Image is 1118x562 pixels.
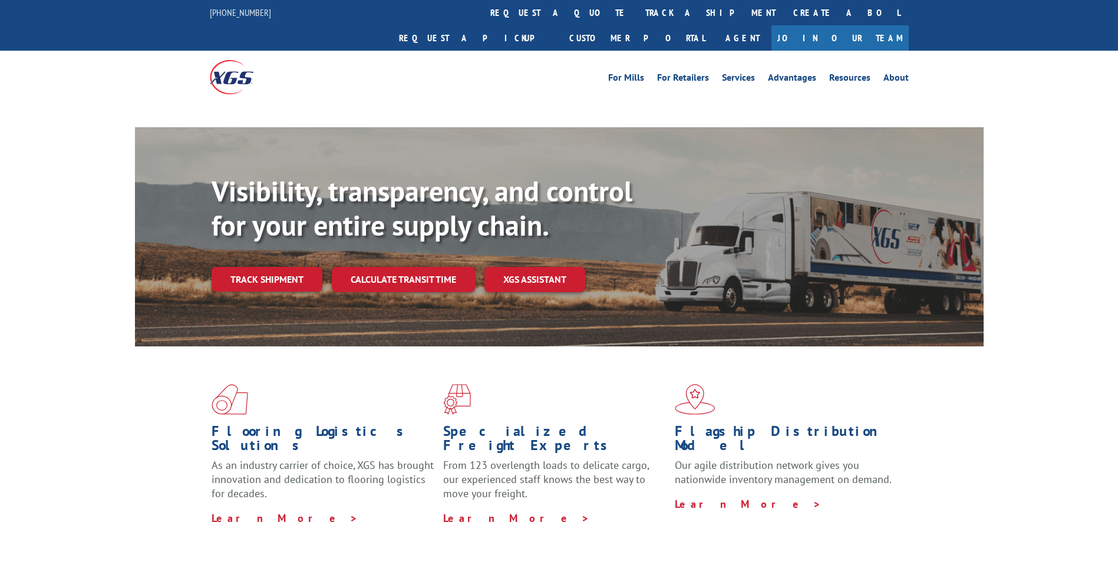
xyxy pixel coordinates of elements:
a: Resources [829,73,870,86]
a: About [883,73,909,86]
img: xgs-icon-focused-on-flooring-red [443,384,471,415]
a: For Retailers [657,73,709,86]
img: xgs-icon-flagship-distribution-model-red [675,384,715,415]
a: Calculate transit time [332,267,475,292]
a: [PHONE_NUMBER] [210,6,271,18]
a: Agent [714,25,771,51]
a: Services [722,73,755,86]
img: xgs-icon-total-supply-chain-intelligence-red [212,384,248,415]
h1: Specialized Freight Experts [443,424,666,458]
a: Join Our Team [771,25,909,51]
a: Track shipment [212,267,322,292]
span: Our agile distribution network gives you nationwide inventory management on demand. [675,458,892,486]
h1: Flooring Logistics Solutions [212,424,434,458]
a: XGS ASSISTANT [484,267,585,292]
a: Learn More > [443,511,590,525]
b: Visibility, transparency, and control for your entire supply chain. [212,173,632,243]
h1: Flagship Distribution Model [675,424,898,458]
a: For Mills [608,73,644,86]
p: From 123 overlength loads to delicate cargo, our experienced staff knows the best way to move you... [443,458,666,511]
a: Learn More > [675,497,822,511]
span: As an industry carrier of choice, XGS has brought innovation and dedication to flooring logistics... [212,458,434,500]
a: Learn More > [212,511,358,525]
a: Customer Portal [560,25,714,51]
a: Advantages [768,73,816,86]
a: Request a pickup [390,25,560,51]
